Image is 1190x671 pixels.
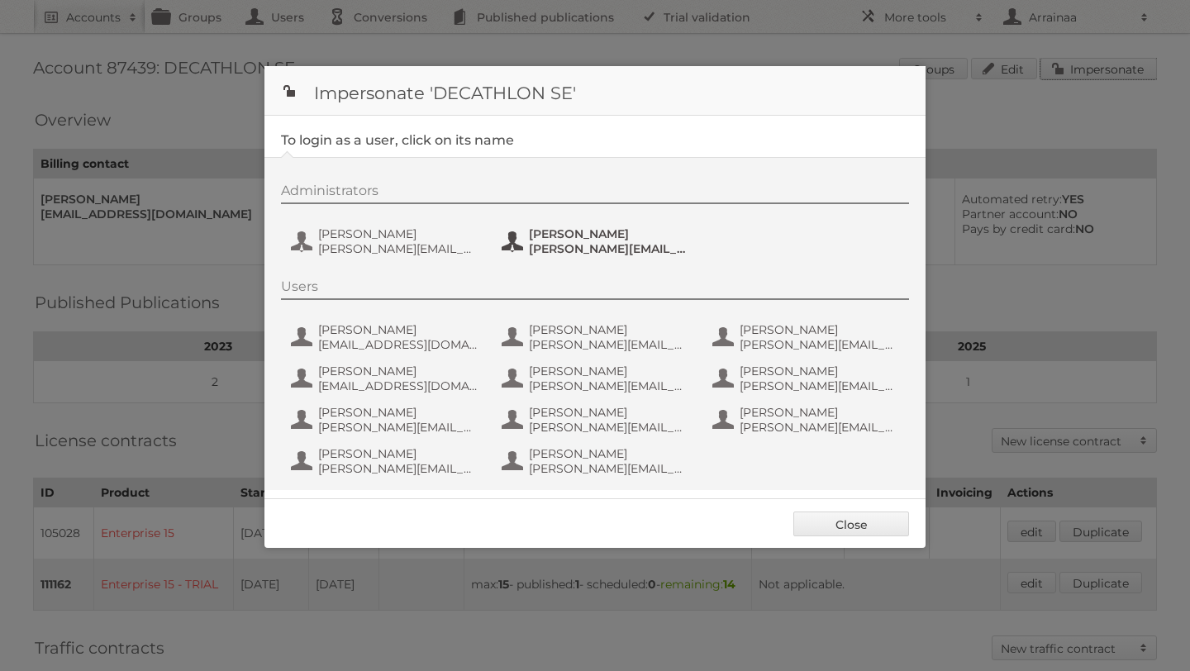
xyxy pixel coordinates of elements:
button: [PERSON_NAME] [EMAIL_ADDRESS][DOMAIN_NAME] [289,321,483,354]
button: [PERSON_NAME] [PERSON_NAME][EMAIL_ADDRESS][DOMAIN_NAME] [500,403,694,436]
button: [PERSON_NAME] [PERSON_NAME][EMAIL_ADDRESS][PERSON_NAME][DOMAIN_NAME] [711,403,905,436]
button: [PERSON_NAME] [PERSON_NAME][EMAIL_ADDRESS][DOMAIN_NAME] [500,321,694,354]
span: [PERSON_NAME] [318,322,478,337]
legend: To login as a user, click on its name [281,132,514,148]
span: [PERSON_NAME] [740,364,900,378]
span: [PERSON_NAME] [740,405,900,420]
span: [PERSON_NAME] [318,446,478,461]
span: [PERSON_NAME] [529,364,689,378]
button: [PERSON_NAME] [PERSON_NAME][EMAIL_ADDRESS][PERSON_NAME][DOMAIN_NAME] [711,321,905,354]
button: [PERSON_NAME] [EMAIL_ADDRESS][DOMAIN_NAME] [289,362,483,395]
h1: Impersonate 'DECATHLON SE' [264,66,926,116]
span: [PERSON_NAME] [529,322,689,337]
button: [PERSON_NAME] [PERSON_NAME][EMAIL_ADDRESS][PERSON_NAME][DOMAIN_NAME] [500,362,694,395]
span: [PERSON_NAME] [318,405,478,420]
span: [PERSON_NAME] [318,226,478,241]
span: [PERSON_NAME][EMAIL_ADDRESS][DOMAIN_NAME] [529,337,689,352]
button: [PERSON_NAME] [PERSON_NAME][EMAIL_ADDRESS][PERSON_NAME][DOMAIN_NAME] [500,225,694,258]
span: [PERSON_NAME][EMAIL_ADDRESS][PERSON_NAME][DOMAIN_NAME] [740,337,900,352]
span: [PERSON_NAME][EMAIL_ADDRESS][PERSON_NAME][DOMAIN_NAME] [529,241,689,256]
span: [PERSON_NAME][EMAIL_ADDRESS][PERSON_NAME][DOMAIN_NAME] [529,378,689,393]
span: [PERSON_NAME] [529,226,689,241]
span: [PERSON_NAME] [529,405,689,420]
span: [EMAIL_ADDRESS][DOMAIN_NAME] [318,378,478,393]
span: [PERSON_NAME][EMAIL_ADDRESS][DOMAIN_NAME] [529,461,689,476]
button: [PERSON_NAME] [PERSON_NAME][EMAIL_ADDRESS][DOMAIN_NAME] [289,445,483,478]
span: [PERSON_NAME] [318,364,478,378]
button: [PERSON_NAME] [PERSON_NAME][EMAIL_ADDRESS][DOMAIN_NAME] [289,403,483,436]
div: Users [281,278,909,300]
span: [EMAIL_ADDRESS][DOMAIN_NAME] [318,337,478,352]
a: Close [793,512,909,536]
span: [PERSON_NAME][EMAIL_ADDRESS][DOMAIN_NAME] [318,461,478,476]
button: [PERSON_NAME] [PERSON_NAME][EMAIL_ADDRESS][DOMAIN_NAME] [500,445,694,478]
span: [PERSON_NAME] [529,446,689,461]
button: [PERSON_NAME] [PERSON_NAME][EMAIL_ADDRESS][PERSON_NAME][DOMAIN_NAME] [289,225,483,258]
span: [PERSON_NAME] [740,322,900,337]
span: [PERSON_NAME][EMAIL_ADDRESS][DOMAIN_NAME] [740,378,900,393]
span: [PERSON_NAME][EMAIL_ADDRESS][DOMAIN_NAME] [529,420,689,435]
span: [PERSON_NAME][EMAIL_ADDRESS][PERSON_NAME][DOMAIN_NAME] [740,420,900,435]
span: [PERSON_NAME][EMAIL_ADDRESS][PERSON_NAME][DOMAIN_NAME] [318,241,478,256]
span: [PERSON_NAME][EMAIL_ADDRESS][DOMAIN_NAME] [318,420,478,435]
button: [PERSON_NAME] [PERSON_NAME][EMAIL_ADDRESS][DOMAIN_NAME] [711,362,905,395]
div: Administrators [281,183,909,204]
